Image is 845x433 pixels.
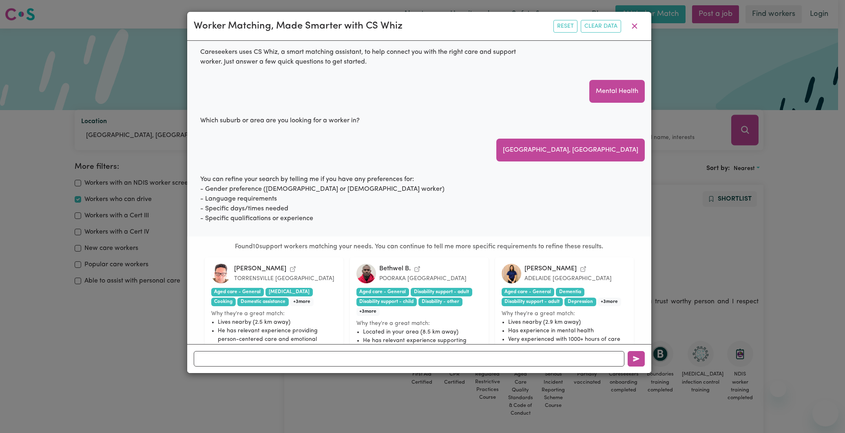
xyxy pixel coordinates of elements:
[502,298,563,306] span: Disability support - adult
[524,265,577,273] div: [PERSON_NAME]
[218,318,337,327] li: Lives nearby (2.5 km away)
[363,336,482,431] li: He has relevant experience supporting individuals with mental health needs, as demonstrated by hi...
[508,327,627,335] li: Has experience in mental health
[502,288,555,296] span: Aged care - General
[356,298,417,306] span: Disability support - child
[502,309,627,318] small: Why they're a great match:
[524,276,612,282] small: ADELAIDE [GEOGRAPHIC_DATA]
[356,319,482,328] small: Why they're a great match:
[598,298,622,306] span: + 3 more
[194,41,532,73] div: Careseekers uses CS Whiz, a smart matching assistant, to help connect you with the right care and...
[194,109,366,132] div: Which suburb or area are you looking for a worker in?
[356,288,409,296] span: Aged care - General
[211,298,236,306] span: Cooking
[770,381,786,397] iframe: Close message
[564,298,596,306] span: Depression
[211,264,231,283] img: Rodrigo D.
[211,288,264,296] span: Aged care - General
[379,276,467,282] small: POORAKA [GEOGRAPHIC_DATA]
[508,335,627,352] li: Very experienced with 1000+ hours of care work
[218,327,337,429] li: He has relevant experience providing person-centered care and emotional support, as demonstrated ...
[194,243,645,251] h6: Found 10 support workers matching your needs. You can continue to tell me more specific requireme...
[237,298,289,306] span: Domestic assistance
[379,265,411,273] div: Bethwel B.
[234,265,286,273] div: [PERSON_NAME]
[356,264,376,283] img: Bethwel B.
[553,20,577,33] button: Reset
[581,20,621,33] button: Clear Data
[502,264,521,283] img: Anushka S.
[580,264,586,274] a: View Anushka S.'s profile
[508,318,627,327] li: Lives nearby (2.9 km away)
[356,307,380,316] span: + 3 more
[363,328,482,336] li: Located in your area (8.5 km away)
[290,298,314,306] span: + 3 more
[589,80,645,103] div: Mental Health
[194,168,451,230] div: You can refine your search by telling me if you have any preferences for: - Gender preference ([D...
[812,400,838,426] iframe: Button to launch messaging window
[290,264,296,274] a: View Rodrigo D.'s profile
[211,309,337,318] small: Why they're a great match:
[556,288,584,296] span: Dementia
[418,298,462,306] span: Disability - other
[414,264,420,274] a: View Bethwel B.'s profile
[496,139,645,161] div: [GEOGRAPHIC_DATA], [GEOGRAPHIC_DATA]
[234,276,334,282] small: TORRENSVILLE [GEOGRAPHIC_DATA]
[411,288,472,296] span: Disability support - adult
[265,288,313,296] span: [MEDICAL_DATA]
[194,19,403,33] div: Worker Matching, Made Smarter with CS Whiz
